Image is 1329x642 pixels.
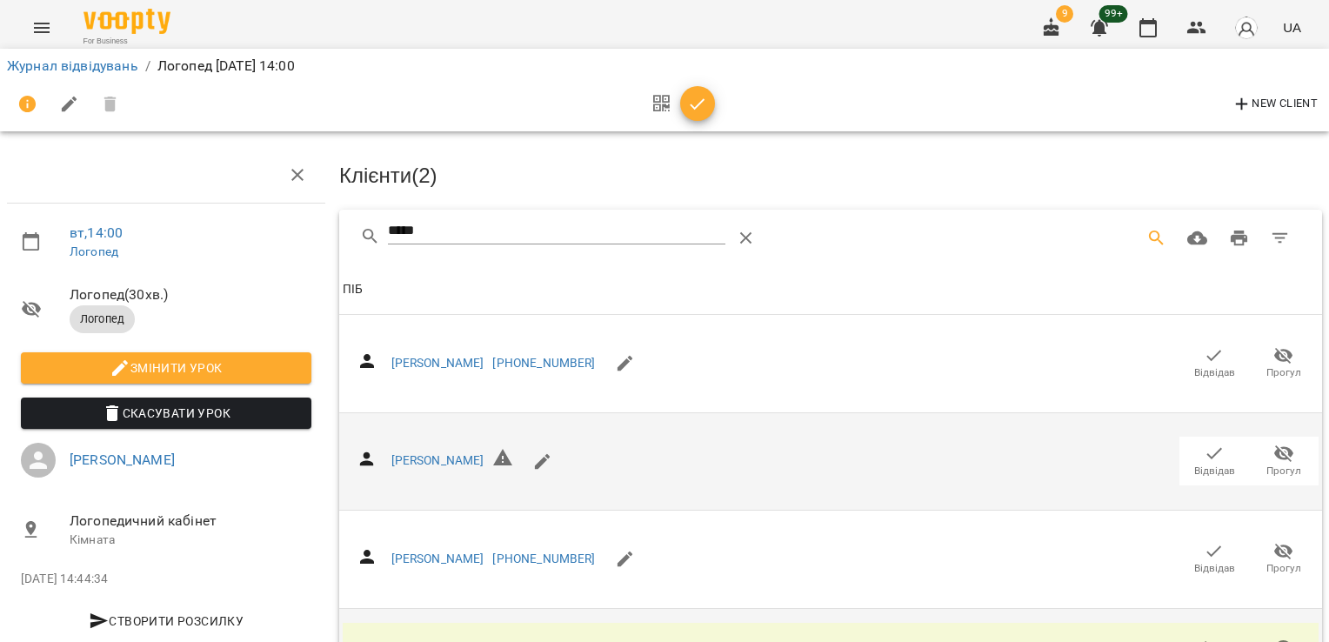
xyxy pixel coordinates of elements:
button: Відвідав [1179,437,1249,485]
span: 99+ [1099,5,1128,23]
input: Search [388,217,725,245]
button: Search [1136,217,1178,259]
span: Створити розсилку [28,611,304,632]
a: [PERSON_NAME] [391,356,484,370]
span: Логопедичний кабінет [70,511,311,532]
a: Журнал відвідувань [7,57,138,74]
button: Прогул [1249,339,1319,388]
a: [PHONE_NUMBER] [492,552,595,565]
h3: Клієнти ( 2 ) [339,164,1322,187]
button: Завантажити CSV [1177,217,1219,259]
span: Відвідав [1194,561,1235,576]
button: Створити розсилку [21,605,311,637]
span: 9 [1056,5,1073,23]
span: New Client [1232,94,1318,115]
span: For Business [83,36,170,47]
button: Прогул [1249,535,1319,584]
a: вт , 14:00 [70,224,123,241]
button: Відвідав [1179,339,1249,388]
button: Прогул [1249,437,1319,485]
span: ПІБ [343,279,1319,300]
button: Змінити урок [21,352,311,384]
span: UA [1283,18,1301,37]
nav: breadcrumb [7,56,1322,77]
a: [PHONE_NUMBER] [492,356,595,370]
span: Прогул [1266,561,1301,576]
span: Відвідав [1194,464,1235,478]
h6: Невірний формат телефону ${ phone } [492,447,513,475]
span: Прогул [1266,365,1301,380]
button: UA [1276,11,1308,43]
p: Логопед [DATE] 14:00 [157,56,295,77]
div: Table Toolbar [339,210,1322,265]
a: [PERSON_NAME] [70,451,175,468]
a: [PERSON_NAME] [391,453,484,467]
button: New Client [1227,90,1322,118]
a: [PERSON_NAME] [391,552,484,565]
div: ПІБ [343,279,363,300]
img: avatar_s.png [1234,16,1259,40]
div: Sort [343,279,363,300]
span: Логопед [70,311,135,327]
button: Скасувати Урок [21,398,311,429]
span: Прогул [1266,464,1301,478]
span: Скасувати Урок [35,403,297,424]
span: Логопед ( 30 хв. ) [70,284,311,305]
span: Змінити урок [35,358,297,378]
p: [DATE] 14:44:34 [21,571,311,588]
button: Фільтр [1259,217,1301,259]
p: Кімната [70,532,311,549]
span: Відвідав [1194,365,1235,380]
img: Voopty Logo [83,9,170,34]
a: Логопед [70,244,118,258]
li: / [145,56,150,77]
button: Menu [21,7,63,49]
button: Друк [1219,217,1260,259]
button: Відвідав [1179,535,1249,584]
